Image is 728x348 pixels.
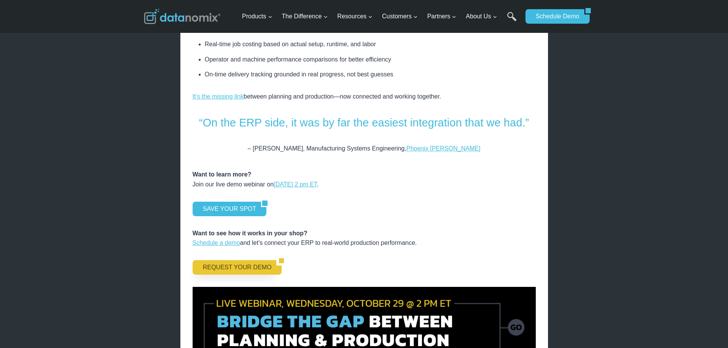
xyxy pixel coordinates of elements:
[239,4,522,29] nav: Primary Navigation
[274,181,317,188] a: [DATE] 2 pm ET
[406,145,480,152] a: Phoenix [PERSON_NAME]
[205,67,536,79] li: On-time delivery tracking grounded in real progress, not best guesses
[193,171,251,178] strong: Want to learn more?
[193,114,536,131] p: “On the ERP side, it was by far the easiest integration that we had.”
[193,230,308,236] strong: Want to see how it works in your shop?
[427,11,456,21] span: Partners
[193,202,261,216] a: SAVE YOUR SPOT
[282,11,328,21] span: The Difference
[466,11,497,21] span: About Us
[193,144,536,154] p: – [PERSON_NAME], Manufacturing Systems Engineering,
[193,166,536,189] p: Join our live demo webinar on .
[193,92,536,102] p: between planning and production—now connected and working together.
[193,260,277,275] a: REQUEST YOUR DEMO
[193,240,240,246] a: Schedule a demo
[205,39,536,52] li: Real-time job costing based on actual setup, runtime, and labor
[242,11,272,21] span: Products
[144,9,221,24] img: Datanomix
[193,228,536,248] p: and let’s connect your ERP to real-world production performance.
[193,93,244,100] a: It’s the missing link
[507,12,517,29] a: Search
[205,52,536,67] li: Operator and machine performance comparisons for better efficiency
[337,11,373,21] span: Resources
[525,9,584,24] a: Schedule Demo
[382,11,418,21] span: Customers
